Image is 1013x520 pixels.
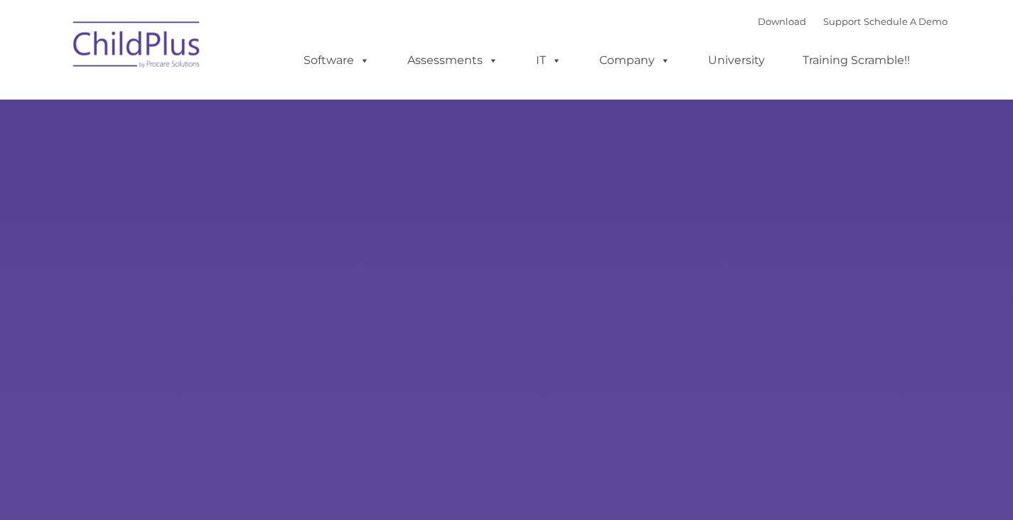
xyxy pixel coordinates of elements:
a: Assessments [393,46,513,75]
a: University [694,46,779,75]
img: ChildPlus by Procare Solutions [66,11,208,83]
a: Schedule A Demo [864,16,948,27]
a: Software [289,46,384,75]
a: Download [758,16,806,27]
a: Support [823,16,861,27]
a: Company [585,46,685,75]
a: Training Scramble!! [788,46,924,75]
a: IT [522,46,576,75]
font: | [758,16,948,27]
